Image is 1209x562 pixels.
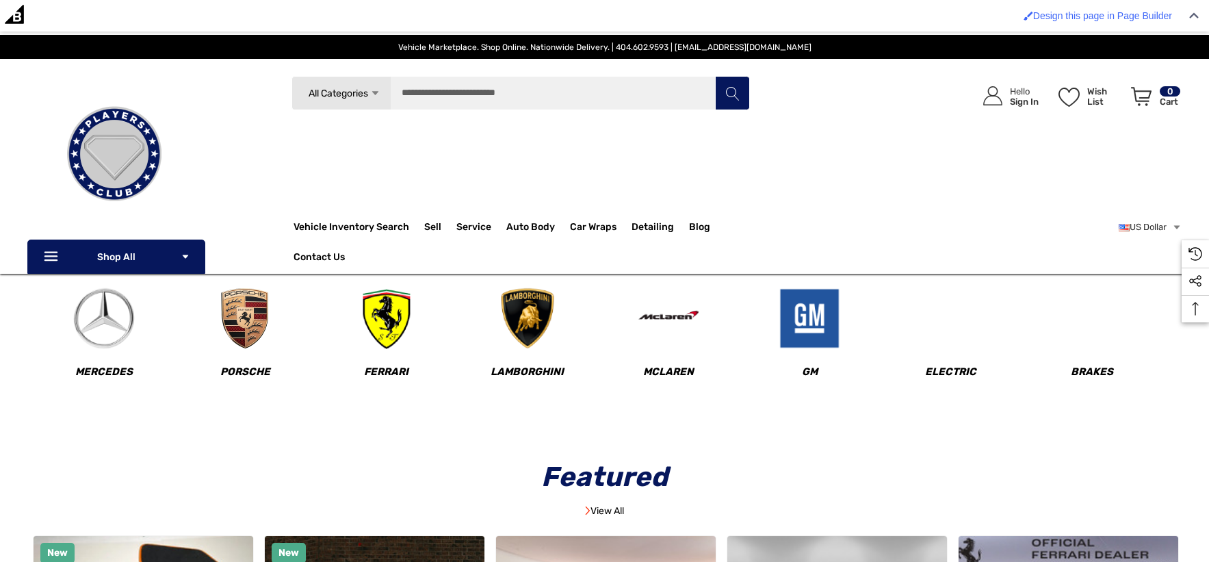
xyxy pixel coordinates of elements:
[585,505,624,517] a: View All
[715,76,749,110] button: Search
[294,251,345,266] a: Contact Us
[73,288,135,349] img: Image Device
[1052,73,1125,120] a: Wish List Wish List
[398,42,811,52] span: Vehicle Marketplace. Shop Online. Nationwide Delivery. | 404.602.9593 | [EMAIL_ADDRESS][DOMAIN_NAME]
[1160,97,1180,107] p: Cart
[1071,366,1113,379] span: Brakes
[632,214,689,241] a: Detailing
[1017,3,1179,28] a: Design this page in Page Builder
[176,288,315,395] a: Image Device Porsche
[506,221,555,236] span: Auto Body
[47,547,68,559] span: New
[181,252,190,261] svg: Icon Arrow Down
[599,288,738,395] a: Image Device McLaren
[497,288,558,349] img: Image Device
[278,547,299,559] span: New
[220,366,270,379] span: Porsche
[317,288,456,395] a: Image Device Ferrari
[638,288,699,349] img: Image Device
[491,366,564,379] span: Lamborghini
[1182,302,1209,316] svg: Top
[364,366,408,379] span: Ferrari
[1022,315,1161,395] a: Image Device Brakes
[779,288,840,349] img: Image Device
[506,214,570,241] a: Auto Body
[424,214,456,241] a: Sell
[1033,10,1172,21] span: Design this page in Page Builder
[458,288,597,395] a: Image Device Lamborghini
[35,288,174,395] a: Image Device Mercedes
[1087,86,1123,107] p: Wish List
[925,366,976,379] span: Electric
[308,88,367,99] span: All Categories
[740,288,879,395] a: Image Device GM
[46,86,183,222] img: Players Club | Cars For Sale
[1010,97,1039,107] p: Sign In
[42,249,63,265] svg: Icon Line
[1160,86,1180,97] p: 0
[983,86,1002,105] svg: Icon User Account
[643,366,694,379] span: McLaren
[632,221,674,236] span: Detailing
[1188,274,1202,288] svg: Social Media
[1188,247,1202,261] svg: Recently Viewed
[1119,214,1182,241] a: USD
[456,221,491,236] span: Service
[967,73,1045,120] a: Sign in
[214,288,276,349] img: Image Device
[75,366,133,379] span: Mercedes
[802,366,818,379] span: GM
[570,214,632,241] a: Car Wraps
[294,221,409,236] a: Vehicle Inventory Search
[570,221,616,236] span: Car Wraps
[456,214,506,241] a: Service
[532,461,677,493] span: Featured
[1125,73,1182,126] a: Cart with 0 items
[370,88,380,99] svg: Icon Arrow Down
[356,288,417,349] img: Image Device
[881,315,1020,395] a: Image Device Electric
[585,506,590,515] img: Image Banner
[1058,88,1080,107] svg: Wish List
[424,221,441,236] span: Sell
[689,221,710,236] a: Blog
[27,240,205,274] p: Shop All
[1010,86,1039,97] p: Hello
[291,76,391,110] a: All Categories Icon Arrow Down Icon Arrow Up
[1131,87,1152,106] svg: Review Your Cart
